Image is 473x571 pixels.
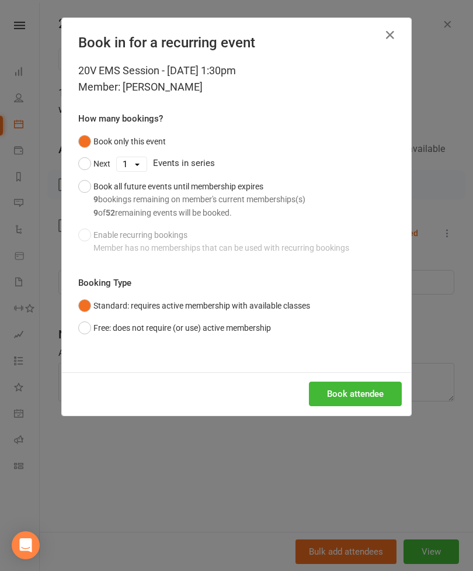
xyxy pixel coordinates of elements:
h4: Book in for a recurring event [78,34,395,51]
div: bookings remaining on member's current memberships(s) of remaining events will be booked. [93,193,305,219]
button: Standard: requires active membership with available classes [78,295,310,317]
label: Booking Type [78,276,131,290]
strong: 9 [93,208,98,217]
button: Book only this event [78,130,166,153]
button: Next [78,153,110,175]
strong: 9 [93,195,98,204]
div: Book all future events until membership expires [93,180,305,219]
div: Open Intercom Messenger [12,531,40,559]
button: Book attendee [309,382,402,406]
button: Close [381,26,399,44]
strong: 52 [106,208,115,217]
label: How many bookings? [78,112,163,126]
button: Book all future events until membership expires9bookings remaining on member's current membership... [78,175,305,224]
button: Free: does not require (or use) active membership [78,317,271,339]
div: 20V EMS Session - [DATE] 1:30pm Member: [PERSON_NAME] [78,63,395,95]
div: Events in series [78,153,395,175]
